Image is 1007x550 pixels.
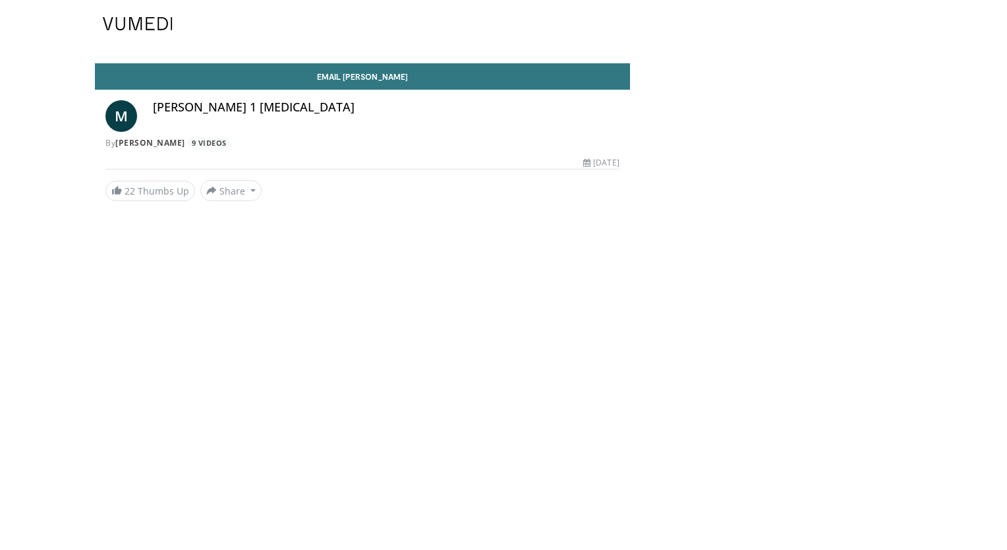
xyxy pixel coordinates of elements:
[200,180,262,201] button: Share
[153,100,619,115] h4: [PERSON_NAME] 1 [MEDICAL_DATA]
[103,17,173,30] img: VuMedi Logo
[115,137,185,148] a: [PERSON_NAME]
[125,185,135,197] span: 22
[95,63,630,90] a: Email [PERSON_NAME]
[187,137,231,148] a: 9 Videos
[105,181,195,201] a: 22 Thumbs Up
[583,157,619,169] div: [DATE]
[105,137,619,149] div: By
[105,100,137,132] a: M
